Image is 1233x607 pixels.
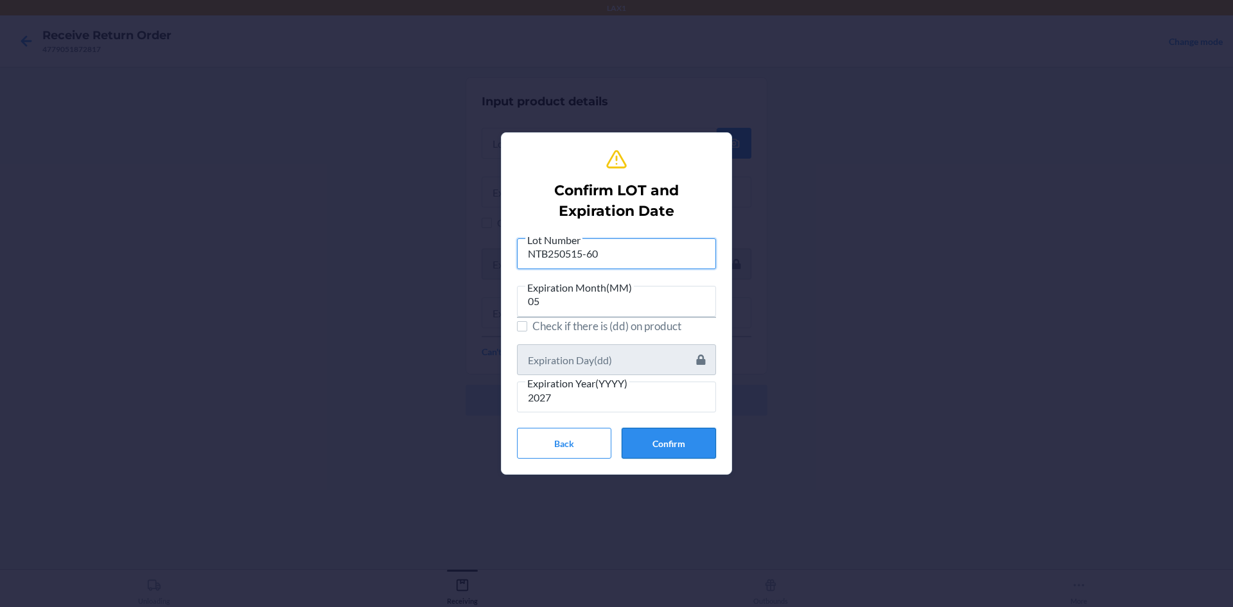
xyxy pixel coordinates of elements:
[517,321,527,331] input: Check if there is (dd) on product
[517,428,611,459] button: Back
[517,344,716,375] input: Expiration Day(dd)
[522,180,711,222] h2: Confirm LOT and Expiration Date
[517,286,716,317] input: Expiration Month(MM)
[517,238,716,269] input: Lot Number
[525,281,634,294] span: Expiration Month(MM)
[517,382,716,412] input: Expiration Year(YYYY)
[532,318,716,335] span: Check if there is (dd) on product
[525,234,582,247] span: Lot Number
[622,428,716,459] button: Confirm
[525,377,629,390] span: Expiration Year(YYYY)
